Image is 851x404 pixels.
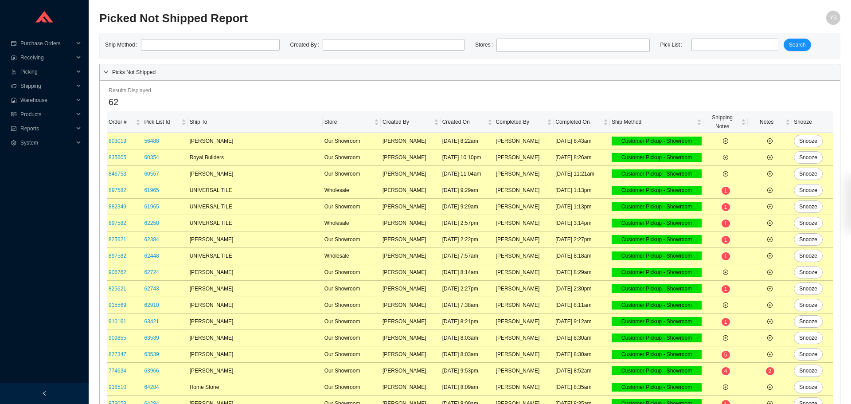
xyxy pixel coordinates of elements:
sup: 1 [722,203,730,211]
a: 910161 [109,318,126,325]
td: UNIVERSAL TILE [188,199,323,215]
td: [PERSON_NAME] [381,264,441,281]
td: [PERSON_NAME] [494,330,554,346]
div: Customer Pickup - Showroom [612,235,702,244]
span: plus-circle [767,220,773,226]
td: [DATE] 7:57am [441,248,494,264]
span: Snooze [799,383,817,392]
td: [PERSON_NAME] [381,346,441,363]
span: 1 [724,286,727,292]
span: plus-circle [767,204,773,209]
span: 1 [724,319,727,325]
span: Snooze [799,366,817,375]
th: Ship Method sortable [610,111,703,133]
div: Customer Pickup - Showroom [612,284,702,293]
button: Snooze [794,151,823,164]
td: [DATE] 8:52am [554,363,610,379]
td: [PERSON_NAME] [494,379,554,396]
sup: 4 [722,367,730,375]
td: Our Showroom [323,297,381,314]
td: [DATE] 3:14pm [554,215,610,231]
span: plus-circle [723,138,728,144]
button: Snooze [794,348,823,361]
td: [PERSON_NAME] [381,133,441,149]
span: Created By [383,118,432,126]
sup: 5 [722,351,730,359]
sup: 1 [722,285,730,293]
span: Reports [20,122,74,136]
td: [PERSON_NAME] [494,363,554,379]
td: Our Showroom [323,231,381,248]
th: Pick List Id sortable [142,111,187,133]
span: 1 [724,188,727,194]
a: 774634 [109,368,126,374]
td: Our Showroom [323,314,381,330]
td: [PERSON_NAME] [494,231,554,248]
div: Customer Pickup - Showroom [612,137,702,145]
span: 1 [724,204,727,210]
td: [PERSON_NAME] [381,215,441,231]
span: Ship Method [612,118,695,126]
sup: 2 [766,367,774,375]
span: Snooze [799,284,817,293]
sup: 1 [722,236,730,244]
span: plus-circle [723,335,728,341]
span: plus-circle [767,171,773,177]
td: [DATE] 8:03am [441,330,494,346]
td: [PERSON_NAME] [494,281,554,297]
span: Snooze [799,137,817,145]
td: Wholesale [323,182,381,199]
span: Snooze [799,169,817,178]
button: Snooze [794,184,823,196]
td: [PERSON_NAME] [381,330,441,346]
div: Customer Pickup - Showroom [612,202,702,211]
td: [DATE] 8:03am [441,346,494,363]
span: Pick List Id [144,118,179,126]
td: [PERSON_NAME] [381,248,441,264]
td: [PERSON_NAME] [494,182,554,199]
a: 61965 [144,204,159,210]
td: UNIVERSAL TILE [188,182,323,199]
td: [PERSON_NAME] [188,363,323,379]
span: plus-circle [767,286,773,291]
td: [DATE] 9:12am [554,314,610,330]
td: [DATE] 11:04am [441,166,494,182]
button: Snooze [794,233,823,246]
button: Snooze [794,266,823,278]
span: Order # [109,118,134,126]
td: Our Showroom [323,166,381,182]
th: Shipping Notes sortable [703,111,748,133]
td: Our Showroom [323,363,381,379]
td: [PERSON_NAME] [381,231,441,248]
a: 62384 [144,236,159,243]
td: [DATE] 8:26am [554,149,610,166]
td: [PERSON_NAME] [188,346,323,363]
a: 835605 [109,154,126,161]
button: Snooze [794,217,823,229]
a: 61965 [144,187,159,193]
td: [DATE] 7:38am [441,297,494,314]
td: [DATE] 8:35am [554,379,610,396]
td: [PERSON_NAME] [188,330,323,346]
span: Snooze [799,350,817,359]
span: Created On [442,118,486,126]
div: Customer Pickup - Showroom [612,153,702,162]
span: YS [830,11,837,25]
a: 897582 [109,220,126,226]
td: [DATE] 10:10pm [441,149,494,166]
td: [PERSON_NAME] [494,215,554,231]
span: System [20,136,74,150]
th: Snooze [792,111,833,133]
td: [DATE] 2:22pm [441,231,494,248]
span: plus-circle [723,155,728,160]
th: Completed By sortable [494,111,554,133]
div: Customer Pickup - Showroom [612,366,702,375]
div: Customer Pickup - Showroom [612,268,702,277]
span: Snooze [799,186,817,195]
span: Snooze [799,317,817,326]
a: 882349 [109,204,126,210]
span: Snooze [799,202,817,211]
a: 827347 [109,351,126,357]
a: 915569 [109,302,126,308]
span: 2 [769,368,772,374]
